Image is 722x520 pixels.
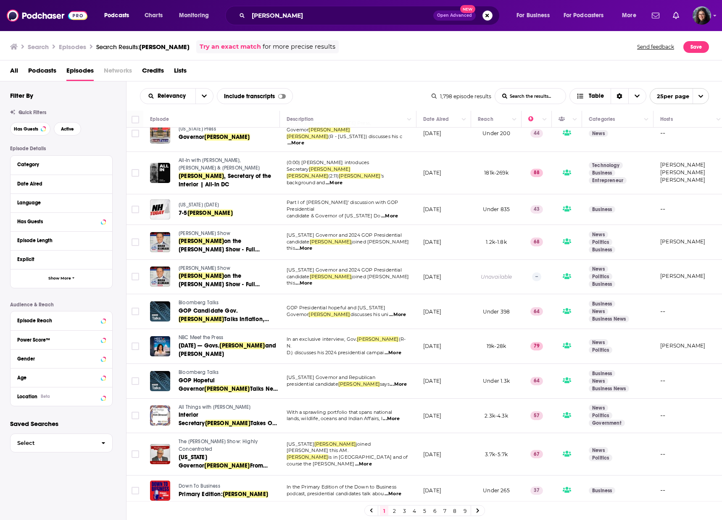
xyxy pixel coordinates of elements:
a: Business [589,301,615,307]
span: lands, wildlife, oceans and Indian Affairs, I [287,415,382,421]
div: Unavailable [481,273,512,280]
span: candidate & Governor of [US_STATE] Do [287,213,380,219]
span: (R - [US_STATE]) discusses his c [328,133,402,139]
div: Explicit [17,256,100,262]
span: Show More [48,276,71,281]
a: 7-5[PERSON_NAME] [179,209,279,217]
span: [PERSON_NAME] [204,462,250,469]
div: Episode Length [17,238,100,243]
span: ...More [287,140,304,146]
span: [PERSON_NAME] [308,311,350,317]
p: 64 [530,377,543,385]
span: [PERSON_NAME] [187,209,233,217]
input: Search podcasts, credits, & more... [248,9,433,22]
button: Send feedback [635,40,677,53]
a: Bloomberg Talks [179,299,279,307]
span: [PERSON_NAME] [139,43,190,51]
a: Charts [139,9,168,22]
button: Episode Reach [17,315,105,325]
span: New [460,5,475,13]
div: Hosts [660,114,673,124]
span: 's background and [287,173,384,186]
span: [US_STATE] [DATE] [179,202,219,208]
span: ...More [383,415,400,422]
a: Politics [589,455,612,461]
button: LocationBeta [17,391,105,401]
span: ...More [295,280,312,287]
button: Column Actions [509,115,519,125]
span: GOP Hopeful Governor [179,377,215,392]
span: Charts [145,10,163,21]
span: 2.3k-4.3k [485,413,508,419]
span: 181k-269k [484,170,509,176]
button: open menu [173,9,220,22]
span: [US_STATE] Governor and 2024 GOP Presidential [287,267,402,273]
a: [PERSON_NAME] Show [179,230,279,238]
span: [PERSON_NAME] [219,342,265,349]
span: Logged in as SiobhanvanWyk [693,6,711,25]
a: Business [589,206,615,213]
span: Primary Edition: [179,491,223,498]
a: News [589,378,608,384]
a: News [589,308,608,315]
span: 19k-28k [487,343,506,349]
a: Primary Edition:[PERSON_NAME] [179,490,279,499]
div: Has Guests [17,219,98,225]
a: Business [589,370,615,377]
a: GOP Hopeful Governor[PERSON_NAME]Talks Next Debate [179,376,279,393]
span: Under 835 [483,206,510,212]
div: Power Score™ [17,337,98,343]
a: Business [589,246,615,253]
a: News [589,266,608,272]
span: [PERSON_NAME] [179,272,224,280]
p: 67 [530,450,543,458]
span: [PERSON_NAME] [308,127,350,133]
p: [DATE] [423,206,441,213]
p: Audience & Reach [10,302,113,308]
div: Age [17,375,98,381]
span: For Podcasters [564,10,604,21]
span: [PERSON_NAME] [357,336,398,342]
div: Episode [150,114,169,124]
span: on the [PERSON_NAME] Show - Full Interview [179,272,260,296]
h2: Choose List sort [140,88,213,104]
div: Sort Direction [611,89,628,104]
span: ...More [385,350,401,356]
span: joined [PERSON_NAME] this [287,274,409,286]
span: For Business [516,10,550,21]
button: open menu [558,9,616,22]
button: open menu [98,9,140,22]
h3: Episodes [59,43,86,51]
span: ...More [381,213,398,219]
span: Has Guests [14,127,38,131]
span: More [622,10,636,21]
p: [DATE] [423,130,441,137]
span: presidential candidate [287,381,338,387]
div: Category [17,162,100,167]
p: [DATE] [423,308,441,315]
span: Episodes [66,64,94,81]
span: Active [61,127,74,131]
div: Gender [17,356,98,362]
a: News [589,405,608,411]
span: [PERSON_NAME] [287,173,328,179]
p: [DATE] [423,342,441,350]
button: Select [10,434,113,452]
span: [PERSON_NAME] [287,133,328,139]
span: [PERSON_NAME] [223,491,268,498]
span: [PERSON_NAME] [179,316,224,323]
div: Date Aired [423,114,449,124]
a: 6 [430,506,439,516]
p: 43 [530,205,543,214]
a: GOP Candidate Gov.[PERSON_NAME]Talks Inflation, [GEOGRAPHIC_DATA] [179,307,279,324]
span: joined [PERSON_NAME] this AM. [287,441,371,454]
a: 1 [380,506,388,516]
span: On this edition of [US_STATE] Press, Governor [287,120,371,133]
span: [PERSON_NAME] Show [179,265,230,271]
button: Gender [17,353,105,363]
a: Governor[PERSON_NAME] [179,133,279,141]
div: Episode Reach [17,318,98,324]
span: Credits [142,64,164,81]
div: Categories [589,114,615,124]
span: 3.7k-5.7k [485,451,508,457]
